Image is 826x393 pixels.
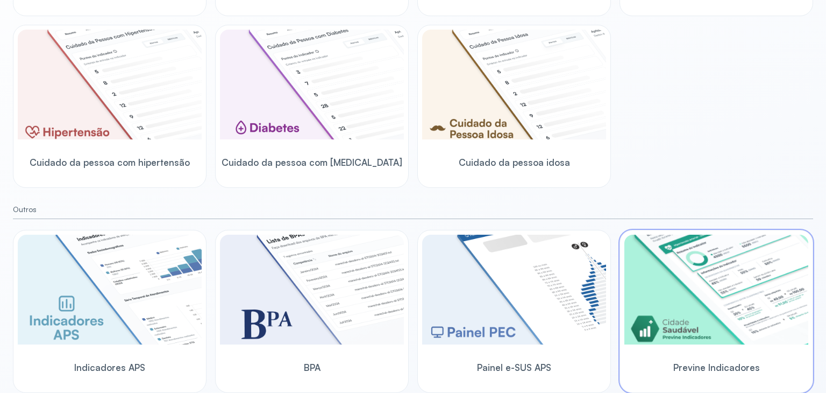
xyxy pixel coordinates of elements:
span: Previne Indicadores [673,362,760,373]
img: diabetics.png [220,30,404,139]
img: aps-indicators.png [18,235,202,345]
span: Cuidado da pessoa idosa [459,157,570,168]
img: elderly.png [422,30,606,139]
span: Indicadores APS [74,362,145,373]
img: pec-panel.png [422,235,606,345]
img: previne-brasil.png [624,235,808,345]
small: Outros [13,205,813,214]
img: hypertension.png [18,30,202,139]
img: bpa.png [220,235,404,345]
span: BPA [304,362,321,373]
span: Cuidado da pessoa com [MEDICAL_DATA] [222,157,402,168]
span: Painel e-SUS APS [477,362,551,373]
span: Cuidado da pessoa com hipertensão [30,157,190,168]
